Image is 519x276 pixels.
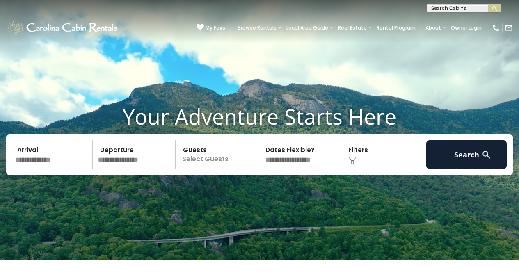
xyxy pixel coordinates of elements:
a: Browse Rentals [233,22,281,34]
a: Owner Login [447,22,486,34]
a: Real Estate [334,22,371,34]
img: search-regular-white.png [481,150,492,160]
span: My Favs [206,24,225,32]
a: My Favs [197,24,225,32]
img: White-1-1-2.png [6,20,120,36]
img: mail-regular-white.png [505,24,513,32]
a: Local Area Guide [282,22,332,34]
img: filter--v1.png [348,157,357,165]
a: Rental Program [373,22,420,34]
h1: Your Adventure Starts Here [6,104,513,129]
button: Search [426,140,507,169]
p: Select Guests [178,140,258,169]
a: About [421,22,445,34]
img: phone-regular-white.png [492,24,500,32]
